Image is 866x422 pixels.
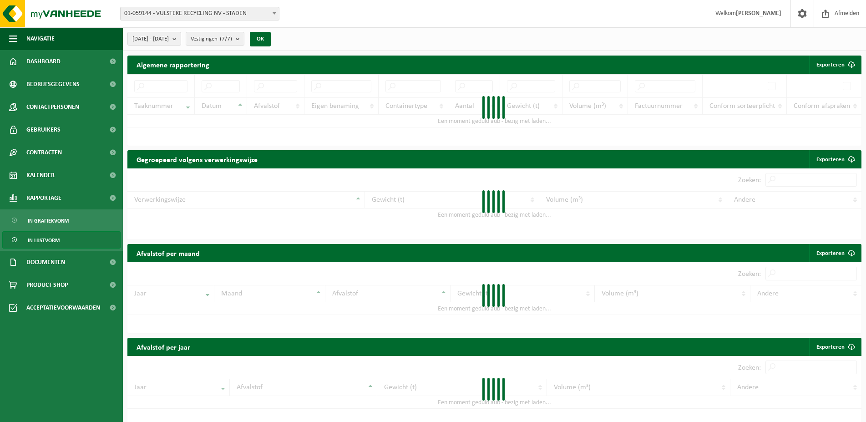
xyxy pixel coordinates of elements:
[809,338,861,356] a: Exporteren
[2,212,121,229] a: In grafiekvorm
[186,32,244,46] button: Vestigingen(7/7)
[28,232,60,249] span: In lijstvorm
[127,32,181,46] button: [DATE] - [DATE]
[191,32,232,46] span: Vestigingen
[26,296,100,319] span: Acceptatievoorwaarden
[127,244,209,262] h2: Afvalstof per maand
[26,251,65,274] span: Documenten
[26,274,68,296] span: Product Shop
[120,7,279,20] span: 01-059144 - VULSTEKE RECYCLING NV - STADEN
[26,118,61,141] span: Gebruikers
[26,73,80,96] span: Bedrijfsgegevens
[127,150,267,168] h2: Gegroepeerd volgens verwerkingswijze
[28,212,69,229] span: In grafiekvorm
[736,10,781,17] strong: [PERSON_NAME]
[132,32,169,46] span: [DATE] - [DATE]
[809,150,861,168] a: Exporteren
[127,338,199,356] h2: Afvalstof per jaar
[220,36,232,42] count: (7/7)
[26,27,55,50] span: Navigatie
[26,164,55,187] span: Kalender
[26,141,62,164] span: Contracten
[809,56,861,74] button: Exporteren
[26,187,61,209] span: Rapportage
[809,244,861,262] a: Exporteren
[121,7,279,20] span: 01-059144 - VULSTEKE RECYCLING NV - STADEN
[250,32,271,46] button: OK
[26,50,61,73] span: Dashboard
[2,231,121,249] a: In lijstvorm
[127,56,218,74] h2: Algemene rapportering
[26,96,79,118] span: Contactpersonen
